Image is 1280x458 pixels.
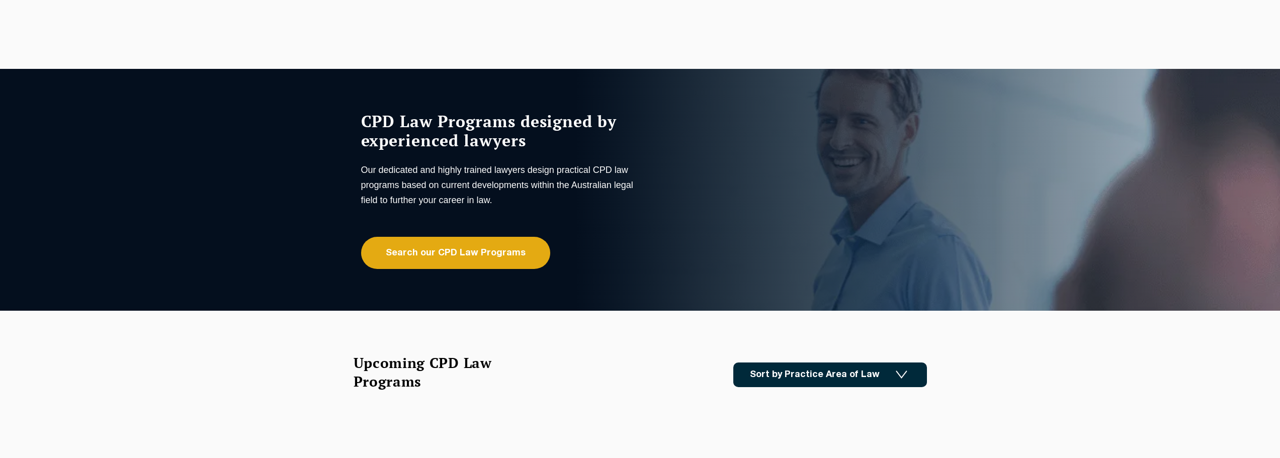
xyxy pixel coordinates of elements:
h2: Upcoming CPD Law Programs [354,353,517,391]
h1: CPD Law Programs designed by experienced lawyers [361,112,638,150]
p: Our dedicated and highly trained lawyers design practical CPD law programs based on current devel... [361,162,638,208]
a: Search our CPD Law Programs [361,237,550,269]
img: Icon [896,371,907,379]
a: Sort by Practice Area of Law [733,362,927,387]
